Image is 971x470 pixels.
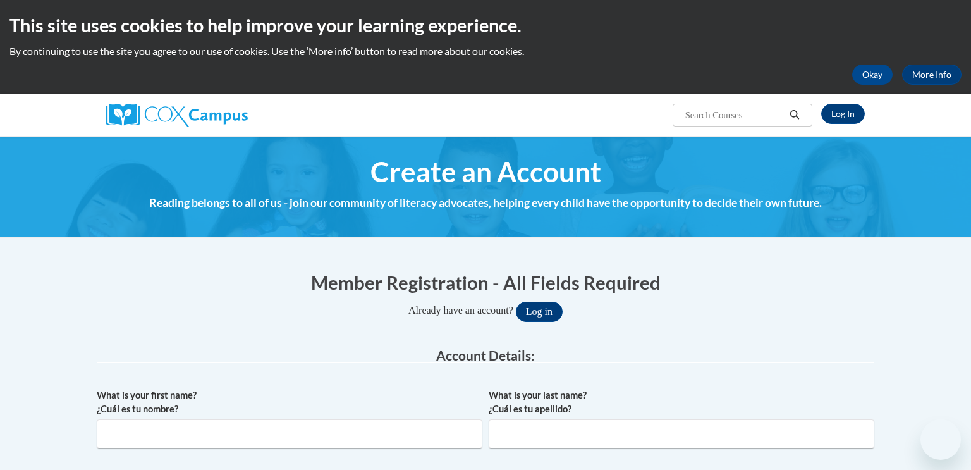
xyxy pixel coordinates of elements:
input: Metadata input [489,419,874,448]
h1: Member Registration - All Fields Required [97,269,874,295]
span: Already have an account? [408,305,513,316]
button: Log in [516,302,563,322]
a: Log In [821,104,865,124]
iframe: Button to launch messaging window [920,419,961,460]
span: Account Details: [436,347,535,363]
p: By continuing to use the site you agree to our use of cookies. Use the ‘More info’ button to read... [9,44,962,58]
span: Create an Account [370,155,601,189]
button: Search [785,108,804,123]
label: What is your last name? ¿Cuál es tu apellido? [489,388,874,416]
h2: This site uses cookies to help improve your learning experience. [9,13,962,38]
a: More Info [902,65,962,85]
label: What is your first name? ¿Cuál es tu nombre? [97,388,482,416]
img: Cox Campus [106,104,248,127]
h4: Reading belongs to all of us - join our community of literacy advocates, helping every child have... [97,195,874,211]
button: Okay [852,65,893,85]
input: Search Courses [684,108,785,123]
input: Metadata input [97,419,482,448]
